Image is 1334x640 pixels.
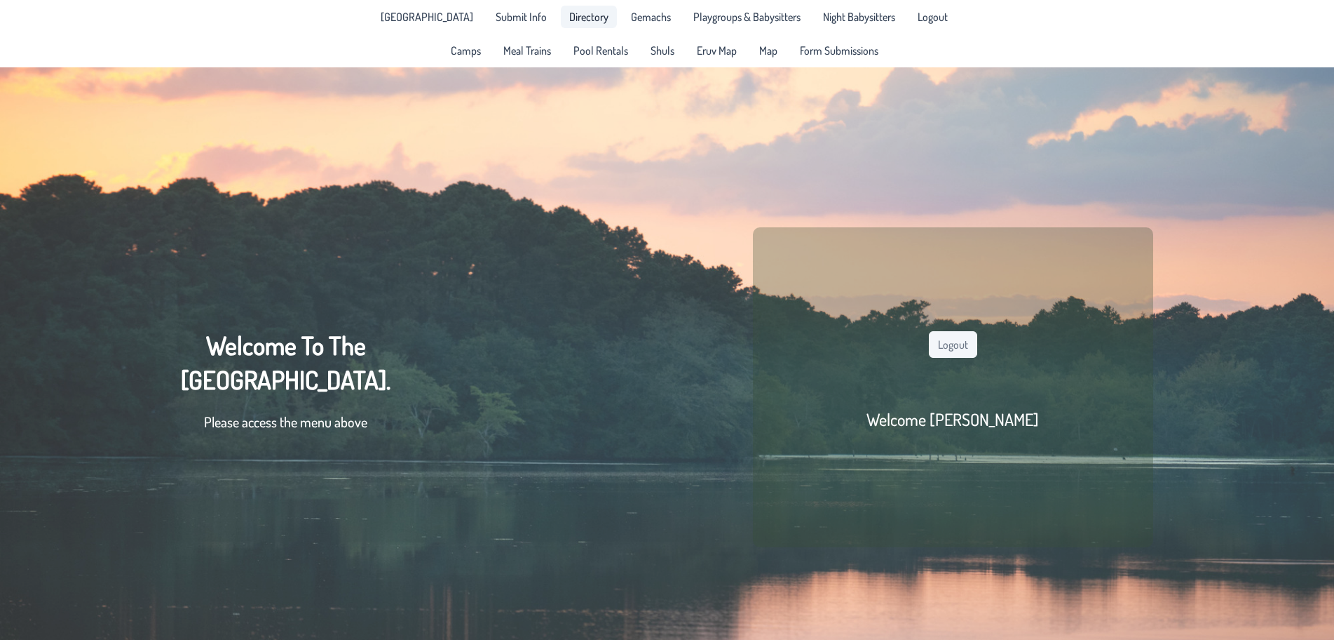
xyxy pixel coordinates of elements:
[866,408,1039,430] h2: Welcome [PERSON_NAME]
[697,45,737,56] span: Eruv Map
[909,6,956,28] li: Logout
[823,11,895,22] span: Night Babysitters
[569,11,608,22] span: Directory
[561,6,617,28] a: Directory
[442,39,489,62] a: Camps
[791,39,887,62] a: Form Submissions
[631,11,671,22] span: Gemachs
[487,6,555,28] a: Submit Info
[918,11,948,22] span: Logout
[565,39,637,62] a: Pool Rentals
[372,6,482,28] a: [GEOGRAPHIC_DATA]
[372,6,482,28] li: Pine Lake Park
[181,411,390,432] p: Please access the menu above
[688,39,745,62] a: Eruv Map
[929,331,977,358] button: Logout
[800,45,878,56] span: Form Submissions
[381,11,473,22] span: [GEOGRAPHIC_DATA]
[451,45,481,56] span: Camps
[651,45,674,56] span: Shuls
[503,45,551,56] span: Meal Trains
[573,45,628,56] span: Pool Rentals
[685,6,809,28] a: Playgroups & Babysitters
[693,11,801,22] span: Playgroups & Babysitters
[181,328,390,446] div: Welcome To The [GEOGRAPHIC_DATA].
[751,39,786,62] a: Map
[495,39,559,62] a: Meal Trains
[622,6,679,28] a: Gemachs
[759,45,777,56] span: Map
[642,39,683,62] a: Shuls
[815,6,904,28] a: Night Babysitters
[496,11,547,22] span: Submit Info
